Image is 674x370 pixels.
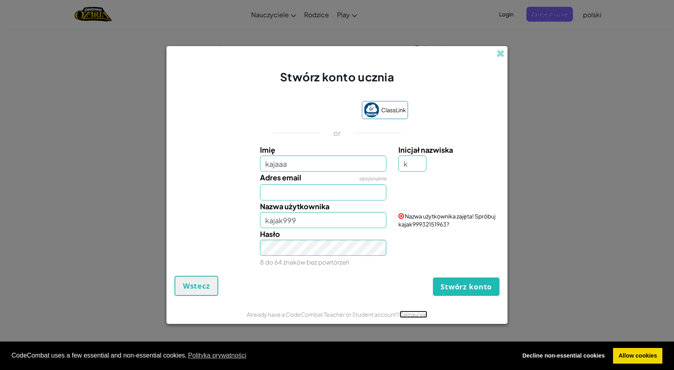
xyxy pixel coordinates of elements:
[613,348,662,364] a: allow cookies
[398,212,495,228] span: Nazwa użytkownika zajęta! Spróbuj kajak99932151963?
[183,281,210,291] span: Wstecz
[260,145,275,154] span: Imię
[398,145,453,154] span: Inicjał nazwiska
[280,70,394,84] span: Stwórz konto ucznia
[260,229,280,239] span: Hasło
[12,350,511,362] span: CodeCombat uses a few essential and non-essential cookies.
[359,176,386,182] span: opcjonalnie
[260,173,301,182] span: Adres email
[187,350,248,362] a: learn more about cookies
[260,258,349,266] small: 8 do 64 znaków bez powtórzeń
[433,277,499,296] button: Stwórz konto
[260,202,329,211] span: Nazwa użytkownika
[364,102,379,117] img: classlink-logo-small.png
[262,102,358,119] iframe: Przycisk Zaloguj się przez Google
[175,276,218,296] button: Wstecz
[517,348,610,364] a: deny cookies
[333,128,341,138] p: or
[381,104,406,116] span: ClassLink
[400,311,427,318] a: Zaloguj się
[247,311,400,318] span: Already have a CodeCombat Teacher or Student account?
